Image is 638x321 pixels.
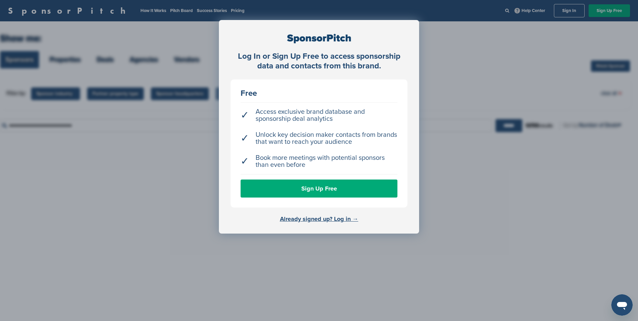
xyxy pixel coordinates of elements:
span: ✓ [241,135,249,142]
div: Log In or Sign Up Free to access sponsorship data and contacts from this brand. [231,52,407,71]
li: Access exclusive brand database and sponsorship deal analytics [241,105,397,126]
li: Book more meetings with potential sponsors than even before [241,151,397,172]
iframe: Button to launch messaging window [611,294,633,316]
span: ✓ [241,158,249,165]
div: Free [241,89,397,97]
a: Sign Up Free [241,180,397,198]
a: Already signed up? Log in → [280,215,358,223]
li: Unlock key decision maker contacts from brands that want to reach your audience [241,128,397,149]
span: ✓ [241,112,249,119]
